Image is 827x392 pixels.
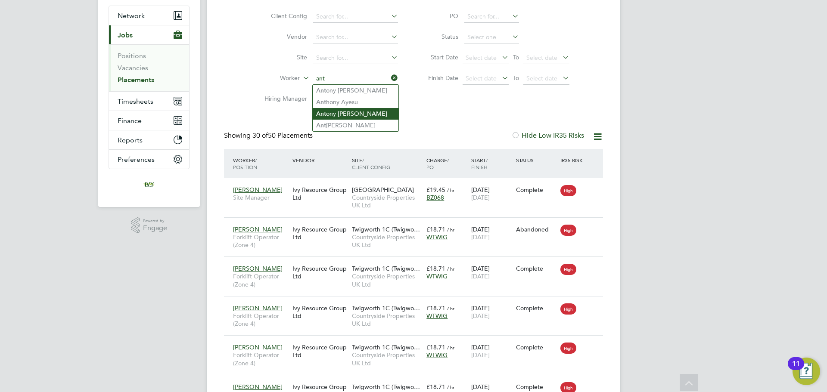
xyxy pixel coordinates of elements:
span: Forklift Operator (Zone 4) [233,312,288,327]
a: Vacancies [118,64,148,72]
div: 11 [792,364,800,375]
button: Reports [109,130,189,149]
span: Select date [466,54,497,62]
a: Positions [118,52,146,60]
span: Site Manager [233,194,288,201]
div: Complete [516,186,557,194]
label: Status [420,33,458,40]
div: Abandoned [516,225,557,233]
span: [PERSON_NAME] [233,304,283,312]
span: Countryside Properties UK Ltd [352,233,422,249]
div: Complete [516,265,557,272]
div: Ivy Resource Group Ltd [290,339,350,363]
span: [DATE] [471,351,490,359]
span: £18.71 [426,265,445,272]
span: Countryside Properties UK Ltd [352,194,422,209]
label: Finish Date [420,74,458,82]
span: Select date [466,74,497,82]
span: / Client Config [352,157,390,170]
span: WTWIG [426,233,448,241]
span: Network [118,12,145,20]
b: Ant [316,122,326,129]
a: [PERSON_NAME]Site ManagerIvy Resource Group Ltd[GEOGRAPHIC_DATA]Countryside Properties UK Ltd£19.... [231,181,603,188]
div: Ivy Resource Group Ltd [290,182,350,206]
div: [DATE] [469,339,514,363]
span: / Finish [471,157,488,170]
input: Select one [464,31,519,43]
span: Twigworth 1C (Twigwo… [352,343,420,351]
span: £18.71 [426,304,445,312]
label: PO [420,12,458,20]
div: Complete [516,304,557,312]
li: ony [PERSON_NAME] [313,85,398,96]
label: Client Config [258,12,307,20]
a: Go to home page [109,178,190,191]
span: Twigworth 1C (Twigwo… [352,304,420,312]
a: [PERSON_NAME]Forklift Operator (Zone 4)Ivy Resource Group LtdTwigworth 1C (Twigwo…Countryside Pro... [231,260,603,267]
b: Ant [316,87,326,94]
div: [DATE] [469,260,514,284]
span: High [560,225,576,236]
button: Finance [109,111,189,130]
div: Showing [224,131,314,140]
span: Twigworth 1C (Twigwo… [352,265,420,272]
span: / Position [233,157,257,170]
a: [PERSON_NAME]Forklift Operator (Zone 4)Ivy Resource Group LtdTwigworth 1C (Twigwo…Countryside Pro... [231,378,603,386]
span: Reports [118,136,143,144]
a: Powered byEngage [131,217,168,234]
span: Timesheets [118,97,153,105]
span: To [510,72,522,83]
b: Ant [316,110,326,117]
a: [PERSON_NAME]Forklift Operator (Zone 4)Ivy Resource Group LtdTwigworth 1C (Twigwo…Countryside Pro... [231,339,603,346]
span: High [560,185,576,196]
span: / hr [447,226,454,233]
input: Search for... [313,73,398,85]
span: [PERSON_NAME] [233,383,283,391]
span: WTWIG [426,351,448,359]
span: / hr [447,305,454,312]
button: Jobs [109,25,189,44]
span: [PERSON_NAME] [233,225,283,233]
span: High [560,264,576,275]
label: Vendor [258,33,307,40]
label: Hide Low IR35 Risks [511,131,584,140]
span: Engage [143,225,167,232]
span: / hr [447,187,454,193]
li: [PERSON_NAME] [313,120,398,131]
b: Ant [316,99,326,106]
div: Complete [516,383,557,391]
a: [PERSON_NAME]Forklift Operator (Zone 4)Ivy Resource Group LtdTwigworth 1C (Twigwo…Countryside Pro... [231,221,603,228]
span: Forklift Operator (Zone 4) [233,351,288,367]
div: IR35 Risk [558,152,588,168]
span: Powered by [143,217,167,225]
span: / hr [447,344,454,351]
span: Countryside Properties UK Ltd [352,351,422,367]
a: Placements [118,76,154,84]
input: Search for... [464,11,519,23]
span: BZ068 [426,194,444,201]
button: Preferences [109,150,189,169]
span: Countryside Properties UK Ltd [352,272,422,288]
span: Jobs [118,31,133,39]
span: To [510,52,522,63]
span: [GEOGRAPHIC_DATA] [352,186,414,194]
input: Search for... [313,52,398,64]
span: 50 Placements [252,131,313,140]
button: Open Resource Center, 11 new notifications [793,358,820,385]
li: hony Ayesu [313,96,398,108]
div: Status [514,152,559,168]
span: High [560,303,576,315]
img: ivyresourcegroup-logo-retina.png [142,178,156,191]
div: Ivy Resource Group Ltd [290,221,350,245]
input: Search for... [313,31,398,43]
span: £18.71 [426,383,445,391]
span: £19.45 [426,186,445,194]
span: Countryside Properties UK Ltd [352,312,422,327]
li: ony [PERSON_NAME] [313,108,398,120]
a: [PERSON_NAME]Forklift Operator (Zone 4)Ivy Resource Group LtdTwigworth 1C (Twigwo…Countryside Pro... [231,299,603,307]
span: [DATE] [471,272,490,280]
span: [PERSON_NAME] [233,186,283,194]
span: / hr [447,265,454,272]
span: High [560,343,576,354]
label: Start Date [420,53,458,61]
